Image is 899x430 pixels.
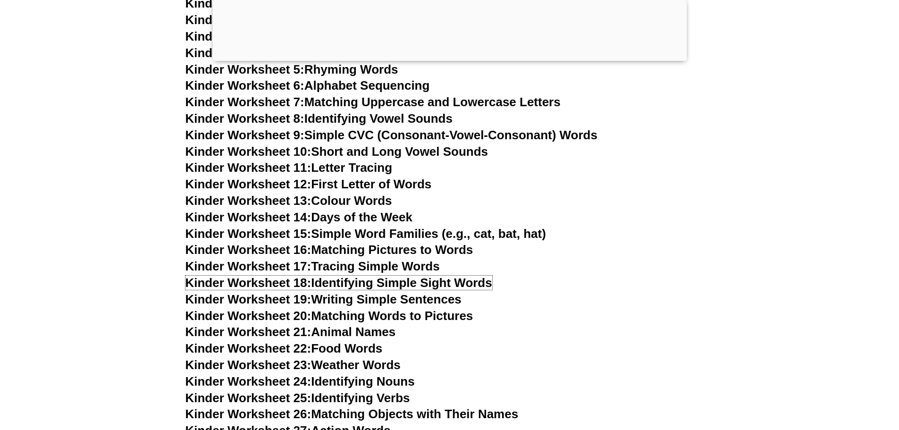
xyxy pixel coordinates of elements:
span: Kinder Worksheet 26: [185,407,311,421]
a: Kinder Worksheet 22:Food Words [185,341,383,355]
span: Kinder Worksheet 5: [185,62,304,76]
span: Kinder Worksheet 22: [185,341,311,355]
a: Kinder Worksheet 25:Identifying Verbs [185,391,410,405]
a: Kinder Worksheet 17:Tracing Simple Words [185,259,440,273]
span: Kinder Worksheet 2: [185,13,304,27]
a: Kinder Worksheet 19:Writing Simple Sentences [185,292,462,306]
a: Kinder Worksheet 18:Identifying Simple Sight Words [185,276,492,290]
span: Kinder Worksheet 17: [185,259,311,273]
a: Kinder Worksheet 20:Matching Words to Pictures [185,309,473,323]
span: Kinder Worksheet 16: [185,243,311,257]
span: Kinder Worksheet 20: [185,309,311,323]
a: Kinder Worksheet 21:Animal Names [185,325,396,339]
span: Kinder Worksheet 25: [185,391,311,405]
a: Kinder Worksheet 7:Matching Uppercase and Lowercase Letters [185,95,561,109]
a: Kinder Worksheet 14:Days of the Week [185,210,412,224]
span: Kinder Worksheet 13: [185,194,311,208]
a: Kinder Worksheet 26:Matching Objects with Their Names [185,407,519,421]
a: Kinder Worksheet 5:Rhyming Words [185,62,398,76]
a: Kinder Worksheet 4:Beginning Sounds: Connecting Letters to Words [185,46,588,60]
iframe: Chat Widget [742,323,899,430]
span: Kinder Worksheet 14: [185,210,311,224]
a: Kinder Worksheet 12:First Letter of Words [185,177,432,191]
span: Kinder Worksheet 15: [185,227,311,241]
a: Kinder Worksheet 15:Simple Word Families (e.g., cat, bat, hat) [185,227,546,241]
span: Kinder Worksheet 7: [185,95,304,109]
a: Kinder Worksheet 9:Simple CVC (Consonant-Vowel-Consonant) Words [185,128,597,142]
a: Kinder Worksheet 3:Matching Letters to Pictures [185,29,470,43]
span: Kinder Worksheet 18: [185,276,311,290]
span: Kinder Worksheet 24: [185,374,311,388]
a: Kinder Worksheet 24:Identifying Nouns [185,374,415,388]
a: Kinder Worksheet 13:Colour Words [185,194,392,208]
span: Kinder Worksheet 19: [185,292,311,306]
span: Kinder Worksheet 8: [185,111,304,126]
span: Kinder Worksheet 9: [185,128,304,142]
span: Kinder Worksheet 3: [185,29,304,43]
a: Kinder Worksheet 11:Letter Tracing [185,160,393,175]
span: Kinder Worksheet 11: [185,160,311,175]
a: Kinder Worksheet 8:Identifying Vowel Sounds [185,111,453,126]
a: Kinder Worksheet 6:Alphabet Sequencing [185,78,430,93]
a: Kinder Worksheet 16:Matching Pictures to Words [185,243,473,257]
a: Kinder Worksheet 10:Short and Long Vowel Sounds [185,144,488,159]
span: Kinder Worksheet 23: [185,358,311,372]
span: Kinder Worksheet 10: [185,144,311,159]
a: Kinder Worksheet 2:Tracing Letters of the Alphabet [185,13,485,27]
a: Kinder Worksheet 23:Weather Words [185,358,401,372]
span: Kinder Worksheet 12: [185,177,311,191]
span: Kinder Worksheet 6: [185,78,304,93]
span: Kinder Worksheet 21: [185,325,311,339]
span: Kinder Worksheet 4: [185,46,304,60]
